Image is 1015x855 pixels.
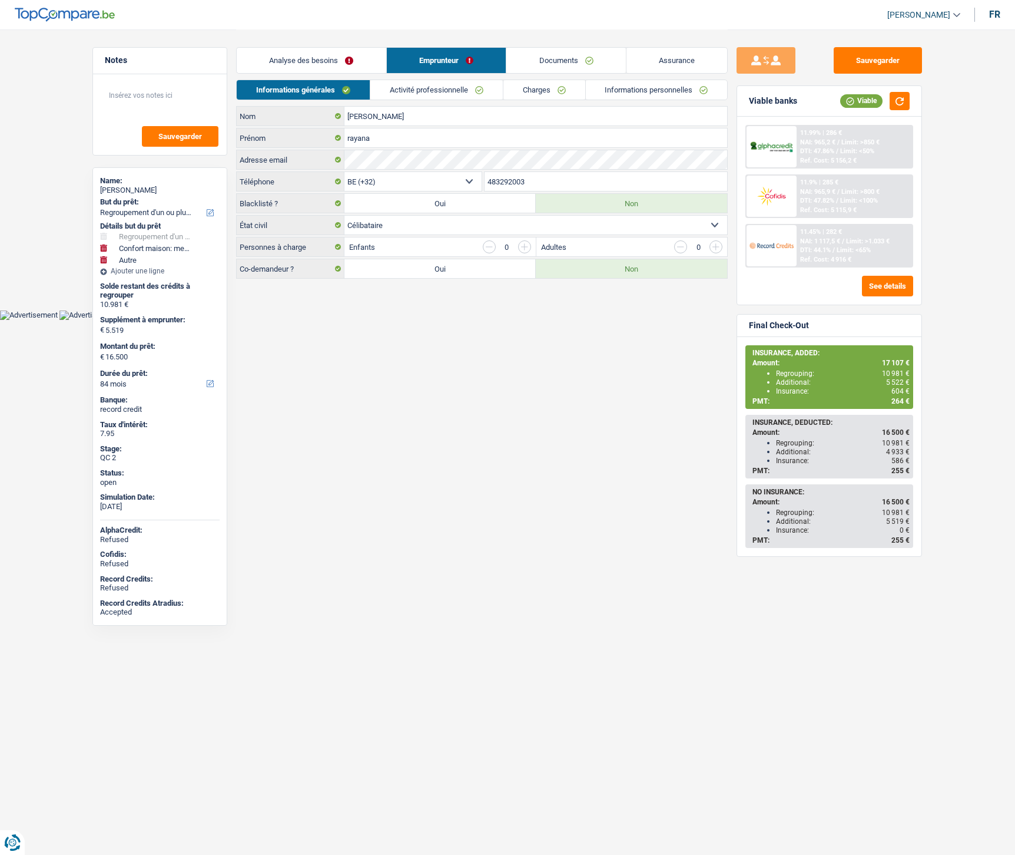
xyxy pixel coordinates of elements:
[800,179,838,186] div: 11.9% | 285 €
[626,48,728,73] a: Assurance
[840,147,874,155] span: Limit: <50%
[834,47,922,74] button: Sauvegarder
[485,172,728,191] input: 401020304
[344,194,536,213] label: Oui
[836,197,838,204] span: /
[536,259,727,278] label: Non
[100,468,220,478] div: Status:
[891,457,910,465] span: 586 €
[100,535,220,544] div: Refused
[800,246,831,254] span: DTI: 44.1%
[100,444,220,454] div: Stage:
[506,48,626,73] a: Documents
[105,55,215,65] h5: Notes
[837,138,840,146] span: /
[800,157,857,164] div: Ref. Cost: 5 156,2 €
[142,126,218,147] button: Sauvegarder
[891,397,910,405] span: 264 €
[800,138,835,146] span: NAI: 965,2 €
[842,237,844,245] span: /
[800,256,851,263] div: Ref. Cost: 4 916 €
[776,457,910,465] div: Insurance:
[776,378,910,387] div: Additional:
[100,478,220,487] div: open
[237,80,370,100] a: Informations générales
[237,150,344,169] label: Adresse email
[882,439,910,447] span: 10 981 €
[100,300,220,309] div: 10.981 €
[887,10,950,20] span: [PERSON_NAME]
[100,429,220,438] div: 7.95
[100,315,217,325] label: Supplément à emprunter:
[752,498,910,506] div: Amount:
[100,559,220,569] div: Refused
[100,186,220,195] div: [PERSON_NAME]
[752,397,910,405] div: PMT:
[100,395,220,405] div: Banque:
[237,48,386,73] a: Analyse des besoins
[237,216,344,235] label: État civil
[800,147,834,155] span: DTI: 47.86%
[776,369,910,378] div: Regrouping:
[100,493,220,502] div: Simulation Date:
[100,342,217,351] label: Montant du prêt:
[586,80,728,100] a: Informations personnelles
[776,448,910,456] div: Additional:
[776,387,910,395] div: Insurance:
[237,259,344,278] label: Co-demandeur ?
[749,96,797,106] div: Viable banks
[100,502,220,511] div: [DATE]
[752,467,910,475] div: PMT:
[752,536,910,544] div: PMT:
[100,599,220,608] div: Record Credits Atradius:
[100,575,220,584] div: Record Credits:
[776,439,910,447] div: Regrouping:
[100,526,220,535] div: AlphaCredit:
[841,138,880,146] span: Limit: >850 €
[59,311,117,320] img: Advertisement
[840,197,878,204] span: Limit: <100%
[800,228,842,236] div: 11.45% | 282 €
[237,128,344,147] label: Prénom
[800,188,835,196] span: NAI: 965,9 €
[158,133,202,140] span: Sauvegarder
[100,197,217,207] label: But du prêt:
[882,509,910,517] span: 10 981 €
[100,352,104,362] span: €
[387,48,506,73] a: Emprunteur
[862,276,913,296] button: See details
[100,282,220,300] div: Solde restant des crédits à regrouper
[840,94,883,107] div: Viable
[100,176,220,186] div: Name:
[237,107,344,126] label: Nom
[900,526,910,534] span: 0 €
[503,80,585,100] a: Charges
[752,359,910,367] div: Amount:
[837,188,840,196] span: /
[693,243,704,251] div: 0
[100,267,220,275] div: Ajouter une ligne
[891,536,910,544] span: 255 €
[344,259,536,278] label: Oui
[15,8,115,22] img: TopCompare Logo
[349,243,375,251] label: Enfants
[100,420,220,430] div: Taux d'intérêt:
[776,517,910,526] div: Additional:
[752,418,910,427] div: INSURANCE, DEDUCTED:
[100,608,220,617] div: Accepted
[841,188,880,196] span: Limit: >800 €
[989,9,1000,20] div: fr
[370,80,503,100] a: Activité professionnelle
[237,172,344,191] label: Téléphone
[749,321,809,331] div: Final Check-Out
[800,206,857,214] div: Ref. Cost: 5 115,9 €
[800,197,834,204] span: DTI: 47.82%
[878,5,960,25] a: [PERSON_NAME]
[882,369,910,378] span: 10 981 €
[237,194,344,213] label: Blacklisté ?
[100,550,220,559] div: Cofidis:
[776,509,910,517] div: Regrouping:
[800,237,840,245] span: NAI: 1 117,5 €
[752,349,910,357] div: INSURANCE, ADDED:
[891,387,910,395] span: 604 €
